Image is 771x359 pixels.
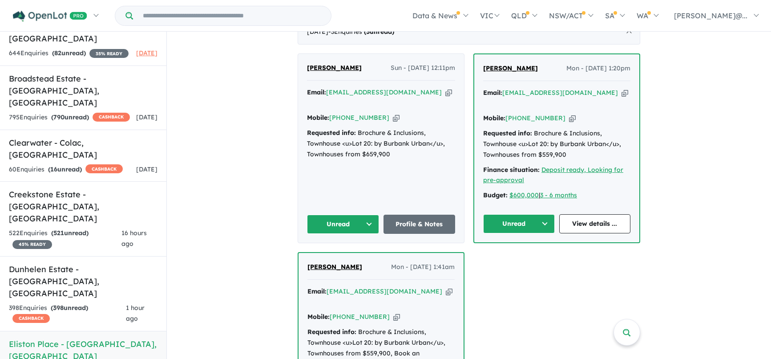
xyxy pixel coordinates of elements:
[307,328,356,336] strong: Requested info:
[9,303,126,324] div: 398 Enquir ies
[52,49,86,57] strong: ( unread)
[383,215,456,234] a: Profile & Notes
[483,191,508,199] strong: Budget:
[483,63,538,74] a: [PERSON_NAME]
[674,11,747,20] span: [PERSON_NAME]@...
[13,11,87,22] img: Openlot PRO Logo White
[307,128,455,159] div: Brochure & Inclusions, Townhouse <u>Lot 20: by Burbank Urban</u>, Townhouses from $659,900
[327,287,442,295] a: [EMAIL_ADDRESS][DOMAIN_NAME]
[483,89,502,97] strong: Email:
[298,20,640,45] div: [DATE]
[566,63,630,74] span: Mon - [DATE] 1:20pm
[393,113,400,122] button: Copy
[483,166,623,184] a: Deposit ready, Looking for pre-approval
[136,165,157,173] span: [DATE]
[121,229,147,248] span: 16 hours ago
[307,287,327,295] strong: Email:
[483,64,538,72] span: [PERSON_NAME]
[53,229,64,237] span: 521
[51,113,89,121] strong: ( unread)
[307,64,362,72] span: [PERSON_NAME]
[326,88,442,96] a: [EMAIL_ADDRESS][DOMAIN_NAME]
[9,73,157,109] h5: Broadstead Estate - [GEOGRAPHIC_DATA] , [GEOGRAPHIC_DATA]
[51,229,89,237] strong: ( unread)
[9,228,121,249] div: 522 Enquir ies
[483,128,630,160] div: Brochure & Inclusions, Townhouse <u>Lot 20: by Burbank Urban</u>, Townhouses from $559,900
[53,304,64,312] span: 398
[483,166,540,174] strong: Finance situation:
[483,129,532,137] strong: Requested info:
[9,48,129,59] div: 644 Enquir ies
[307,88,326,96] strong: Email:
[307,129,356,137] strong: Requested info:
[136,49,157,57] span: [DATE]
[445,88,452,97] button: Copy
[9,112,130,123] div: 795 Enquir ies
[307,262,362,273] a: [PERSON_NAME]
[9,164,123,175] div: 60 Enquir ies
[93,113,130,122] span: CASHBACK
[53,113,65,121] span: 790
[12,314,50,323] span: CASHBACK
[569,114,576,123] button: Copy
[126,304,145,322] span: 1 hour ago
[559,214,631,233] a: View details ...
[393,312,400,322] button: Copy
[307,263,362,271] span: [PERSON_NAME]
[9,137,157,161] h5: Clearwater - Colac , [GEOGRAPHIC_DATA]
[9,188,157,224] h5: Creekstone Estate - [GEOGRAPHIC_DATA] , [GEOGRAPHIC_DATA]
[622,88,628,98] button: Copy
[540,191,577,199] a: 3 - 6 months
[85,164,123,173] span: CASHBACK
[9,263,157,299] h5: Dunhelen Estate - [GEOGRAPHIC_DATA] , [GEOGRAPHIC_DATA]
[391,63,455,73] span: Sun - [DATE] 12:11pm
[329,114,389,122] a: [PHONE_NUMBER]
[505,114,565,122] a: [PHONE_NUMBER]
[483,114,505,122] strong: Mobile:
[54,49,61,57] span: 82
[51,304,88,312] strong: ( unread)
[50,165,57,173] span: 16
[502,89,618,97] a: [EMAIL_ADDRESS][DOMAIN_NAME]
[509,191,539,199] a: $600,000
[136,113,157,121] span: [DATE]
[483,190,630,201] div: |
[307,313,330,321] strong: Mobile:
[135,6,329,25] input: Try estate name, suburb, builder or developer
[12,240,52,249] span: 45 % READY
[307,63,362,73] a: [PERSON_NAME]
[483,214,555,233] button: Unread
[48,165,82,173] strong: ( unread)
[391,262,455,273] span: Mon - [DATE] 1:41am
[89,49,129,58] span: 35 % READY
[330,313,390,321] a: [PHONE_NUMBER]
[307,215,379,234] button: Unread
[307,114,329,122] strong: Mobile:
[446,287,452,296] button: Copy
